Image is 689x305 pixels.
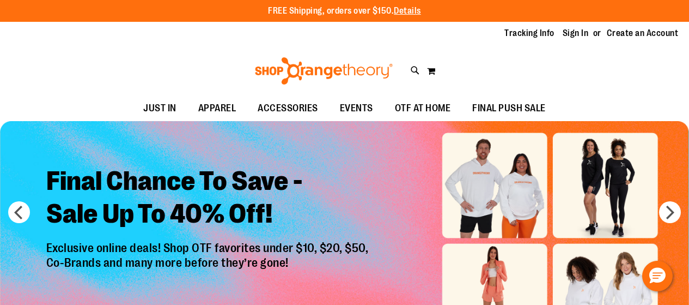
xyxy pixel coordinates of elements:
a: APPAREL [187,96,247,121]
a: Details [394,6,421,16]
a: EVENTS [329,96,384,121]
a: Tracking Info [504,27,554,39]
a: JUST IN [132,96,187,121]
h2: Final Chance To Save - Sale Up To 40% Off! [38,157,380,242]
p: FREE Shipping, orders over $150. [268,5,421,17]
a: OTF AT HOME [384,96,462,121]
a: Create an Account [607,27,679,39]
span: APPAREL [198,96,236,121]
span: ACCESSORIES [258,96,318,121]
p: Exclusive online deals! Shop OTF favorites under $10, $20, $50, Co-Brands and many more before th... [38,242,380,295]
span: EVENTS [340,96,373,121]
button: prev [8,201,30,223]
button: Hello, have a question? Let’s chat. [642,261,673,291]
span: OTF AT HOME [395,96,451,121]
span: JUST IN [143,96,176,121]
button: next [659,201,681,223]
a: ACCESSORIES [247,96,329,121]
a: FINAL PUSH SALE [461,96,557,121]
a: Sign In [563,27,589,39]
span: FINAL PUSH SALE [472,96,546,121]
img: Shop Orangetheory [253,57,394,85]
